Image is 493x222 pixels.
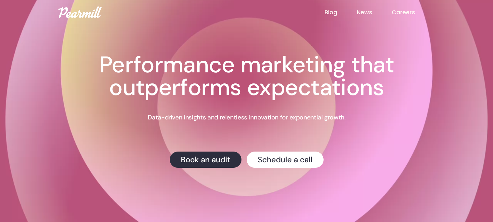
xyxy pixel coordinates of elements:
a: Schedule a call [247,151,324,167]
p: Data-driven insights and relentless innovation for exponential growth. [148,113,345,122]
img: Pearmill logo [58,6,102,18]
a: Careers [392,8,435,17]
a: Book an audit [170,151,241,167]
a: Blog [325,8,357,17]
h1: Performance marketing that outperforms expectations [65,54,428,99]
a: News [357,8,392,17]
